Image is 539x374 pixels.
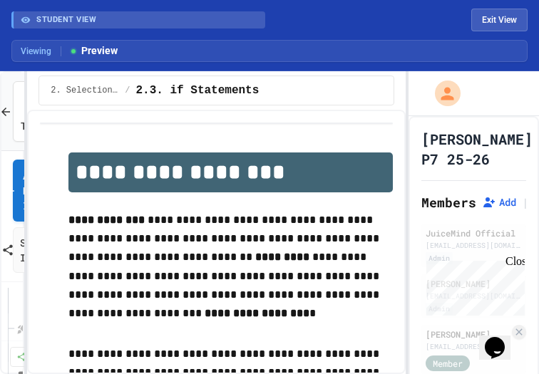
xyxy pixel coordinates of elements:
span: | [522,194,529,211]
button: Back to Teams [13,81,37,142]
a: Publish [10,347,71,367]
h1: [PERSON_NAME] P7 25-26 [421,129,533,169]
span: 2. Selection and Iteration [51,85,119,96]
span: Member [433,357,463,370]
div: [PERSON_NAME] [426,328,509,341]
a: Add New Item [13,160,36,222]
span: Back to Teams [21,89,51,134]
span: / [125,85,130,96]
button: Exit student view [471,9,528,31]
span: STUDENT VIEW [36,14,96,26]
div: Admin [426,252,453,264]
div: Chat with us now!Close [6,6,98,90]
iframe: chat widget [421,255,525,316]
iframe: chat widget [479,317,525,360]
span: Preview [68,43,118,58]
div: JuiceMind Official [426,227,522,239]
a: Share Items [13,227,37,273]
span: Viewing [21,45,61,58]
div: [EMAIL_ADDRESS][DOMAIN_NAME] [426,341,509,352]
span: 2.3. if Statements [135,82,259,99]
button: Add [482,195,516,209]
h2: Members [421,192,476,212]
div: [EMAIL_ADDRESS][DOMAIN_NAME] [426,240,522,251]
div: My Account [420,77,464,110]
